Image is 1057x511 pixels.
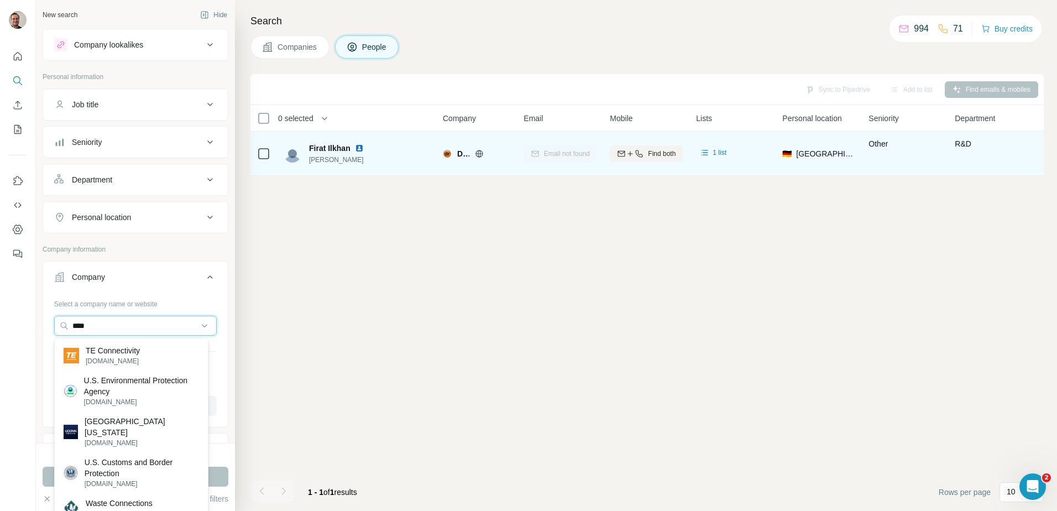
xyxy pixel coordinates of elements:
[9,244,27,264] button: Feedback
[955,113,995,124] span: Department
[84,375,199,397] p: U.S. Environmental Protection Agency
[84,397,199,407] p: [DOMAIN_NAME]
[955,139,971,148] span: R&D
[278,41,318,53] span: Companies
[43,244,228,254] p: Company information
[713,148,726,158] span: 1 list
[64,348,79,363] img: TE Connectivity
[85,438,199,448] p: [DOMAIN_NAME]
[9,195,27,215] button: Use Surfe API
[355,144,364,153] img: LinkedIn logo
[43,32,228,58] button: Company lookalikes
[524,113,543,124] span: Email
[284,145,301,163] img: Avatar
[43,72,228,82] p: Personal information
[782,113,841,124] span: Personal location
[443,113,476,124] span: Company
[309,155,368,165] span: [PERSON_NAME]
[64,425,78,439] img: University of Connecticut
[308,488,357,497] span: results
[782,148,792,159] span: 🇩🇪
[72,174,112,185] div: Department
[953,22,963,35] p: 71
[1007,486,1016,497] p: 10
[43,436,228,462] button: Industry
[43,493,74,504] button: Clear
[9,46,27,66] button: Quick start
[54,295,217,309] div: Select a company name or website
[610,113,632,124] span: Mobile
[43,129,228,155] button: Seniority
[85,416,199,438] p: [GEOGRAPHIC_DATA][US_STATE]
[323,488,330,497] span: of
[9,171,27,191] button: Use Surfe on LinkedIn
[868,139,888,148] span: Other
[43,264,228,295] button: Company
[43,91,228,118] button: Job title
[457,148,469,159] span: Druseidt
[308,488,323,497] span: 1 - 1
[868,113,898,124] span: Seniority
[939,487,991,498] span: Rows per page
[9,11,27,29] img: Avatar
[86,345,140,356] p: TE Connectivity
[443,149,452,158] img: Logo of Druseidt
[362,41,388,53] span: People
[85,457,199,479] p: U.S. Customs and Border Protection
[9,220,27,239] button: Dashboard
[72,272,105,283] div: Company
[72,137,102,148] div: Seniority
[64,466,78,480] img: U.S. Customs and Border Protection
[72,212,131,223] div: Personal location
[43,10,77,20] div: New search
[72,99,98,110] div: Job title
[914,22,929,35] p: 994
[74,39,143,50] div: Company lookalikes
[1042,473,1051,482] span: 2
[981,21,1033,36] button: Buy credits
[86,498,153,509] p: Waste Connections
[330,488,334,497] span: 1
[192,7,235,23] button: Hide
[64,384,77,398] img: U.S. Environmental Protection Agency
[85,479,199,489] p: [DOMAIN_NAME]
[278,113,313,124] span: 0 selected
[610,145,683,162] button: Find both
[1019,473,1046,500] iframe: Intercom live chat
[43,204,228,231] button: Personal location
[9,71,27,91] button: Search
[43,166,228,193] button: Department
[250,13,1044,29] h4: Search
[9,95,27,115] button: Enrich CSV
[796,148,855,159] span: [GEOGRAPHIC_DATA]
[696,113,712,124] span: Lists
[9,119,27,139] button: My lists
[309,143,350,154] span: Firat Ilkhan
[86,356,140,366] p: [DOMAIN_NAME]
[648,149,676,159] span: Find both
